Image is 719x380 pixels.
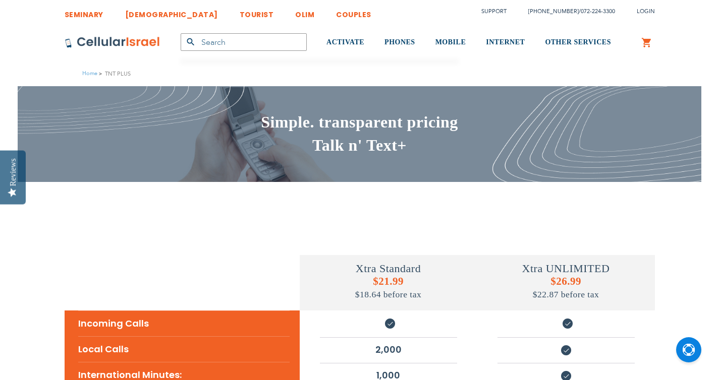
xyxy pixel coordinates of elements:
h2: Talk n' Text+ [65,134,655,157]
span: PHONES [384,38,415,46]
a: ACTIVATE [326,24,364,61]
span: MOBILE [435,38,466,46]
a: OTHER SERVICES [545,24,611,61]
h4: Xtra UNLIMITED [477,262,655,275]
h5: $21.99 [300,275,477,300]
h4: Xtra Standard [300,262,477,275]
a: INTERNET [486,24,525,61]
a: Home [82,70,97,77]
h5: $26.99 [477,275,655,300]
li: Local Calls [78,336,290,362]
span: OTHER SERVICES [545,38,611,46]
li: Incoming Calls [78,310,290,336]
a: SEMINARY [65,3,103,21]
span: INTERNET [486,38,525,46]
a: [DEMOGRAPHIC_DATA] [125,3,218,21]
input: Search [181,33,307,51]
a: COUPLES [336,3,371,21]
span: $18.64 before tax [355,289,421,299]
a: TOURIST [240,3,274,21]
a: Support [481,8,507,15]
a: 072-224-3300 [581,8,615,15]
a: MOBILE [435,24,466,61]
span: ACTIVATE [326,38,364,46]
span: $22.87 before tax [533,289,599,299]
span: Login [637,8,655,15]
a: [PHONE_NUMBER] [528,8,579,15]
li: 2,000 [320,337,457,361]
h2: Simple. transparent pricing [65,111,655,134]
a: PHONES [384,24,415,61]
li: / [518,4,615,19]
img: Cellular Israel Logo [65,36,160,48]
strong: TNT PLUS [105,69,131,79]
a: OLIM [295,3,314,21]
div: Reviews [9,158,18,186]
